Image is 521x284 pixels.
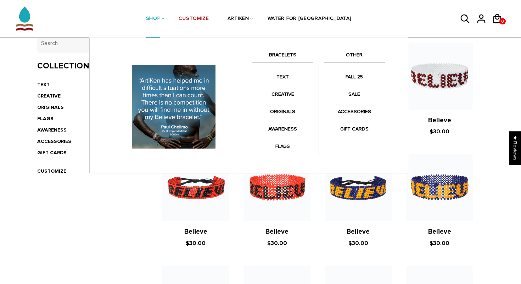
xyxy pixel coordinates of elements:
[37,127,67,133] a: AWARENESS
[252,105,313,118] a: ORIGINALS
[430,240,449,247] span: $30.00
[37,34,141,53] input: Search
[252,70,313,84] a: TEXT
[348,240,368,247] span: $30.00
[430,128,449,135] span: $30.00
[252,51,313,63] a: BRACELETS
[499,17,506,26] span: 0
[252,87,313,101] a: CREATIVE
[184,228,207,236] a: Believe
[499,18,506,24] a: 0
[37,82,50,88] a: TEXT
[186,240,206,247] span: $30.00
[428,116,451,124] a: Believe
[37,116,54,122] a: FLAGS
[324,51,385,63] a: OTHER
[37,104,64,110] a: ORIGINALS
[37,138,71,144] a: ACCESSORIES
[347,228,370,236] a: Believe
[324,70,385,84] a: FALL 25
[252,122,313,136] a: AWARENESS
[179,0,209,38] a: CUSTOMIZE
[509,131,521,165] div: Click to open Judge.me floating reviews tab
[37,61,141,71] h3: Collections
[268,0,352,38] a: WATER FOR [GEOGRAPHIC_DATA]
[428,228,451,236] a: Believe
[324,105,385,118] a: ACCESSORIES
[146,0,161,38] a: SHOP
[228,0,249,38] a: ARTIKEN
[324,87,385,101] a: SALE
[252,139,313,153] a: FLAGS
[37,150,67,156] a: GIFT CARDS
[265,228,288,236] a: Believe
[37,93,61,99] a: CREATIVE
[324,122,385,136] a: GIFT CARDS
[267,240,287,247] span: $30.00
[37,168,66,174] a: CUSTOMIZE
